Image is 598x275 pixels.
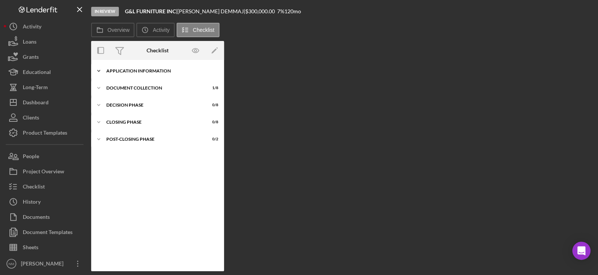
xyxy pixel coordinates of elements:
button: Dashboard [4,95,87,110]
b: G&L FURNITURE INC [125,8,176,14]
button: Checklist [177,23,219,37]
button: NM[PERSON_NAME] [4,256,87,271]
div: Long-Term [23,80,48,97]
button: Educational [4,64,87,80]
div: [PERSON_NAME] DEMMAJ | [177,8,245,14]
div: 0 / 8 [205,120,218,124]
div: Closing Phase [106,120,199,124]
div: Open Intercom Messenger [572,242,590,260]
div: 120 mo [284,8,301,14]
label: Activity [153,27,169,33]
text: NM [9,262,14,266]
button: History [4,194,87,209]
button: Grants [4,49,87,64]
button: Clients [4,110,87,125]
button: Activity [136,23,174,37]
div: Loans [23,34,36,51]
div: Grants [23,49,39,66]
div: Decision Phase [106,103,199,107]
div: Clients [23,110,39,127]
div: People [23,149,39,166]
button: Document Templates [4,225,87,240]
button: Checklist [4,179,87,194]
div: Activity [23,19,41,36]
div: Product Templates [23,125,67,142]
label: Overview [107,27,129,33]
div: Document Templates [23,225,73,242]
div: Sheets [23,240,38,257]
div: | [125,8,177,14]
div: Checklist [147,47,169,53]
button: Documents [4,209,87,225]
button: Product Templates [4,125,87,140]
button: Overview [91,23,134,37]
div: $300,000.00 [245,8,277,14]
div: 1 / 8 [205,86,218,90]
div: 0 / 8 [205,103,218,107]
div: Post-Closing Phase [106,137,199,141]
button: Project Overview [4,164,87,179]
button: Long-Term [4,80,87,95]
button: Loans [4,34,87,49]
div: Documents [23,209,50,226]
button: Sheets [4,240,87,255]
button: Activity [4,19,87,34]
button: People [4,149,87,164]
div: History [23,194,41,211]
div: In Review [91,7,119,16]
div: Document Collection [106,86,199,90]
label: Checklist [193,27,215,33]
div: Educational [23,64,51,82]
div: Application Information [106,69,215,73]
div: Project Overview [23,164,64,181]
div: [PERSON_NAME] [19,256,68,273]
div: 7 % [277,8,284,14]
div: 0 / 2 [205,137,218,141]
div: Checklist [23,179,45,196]
div: Dashboard [23,95,49,112]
